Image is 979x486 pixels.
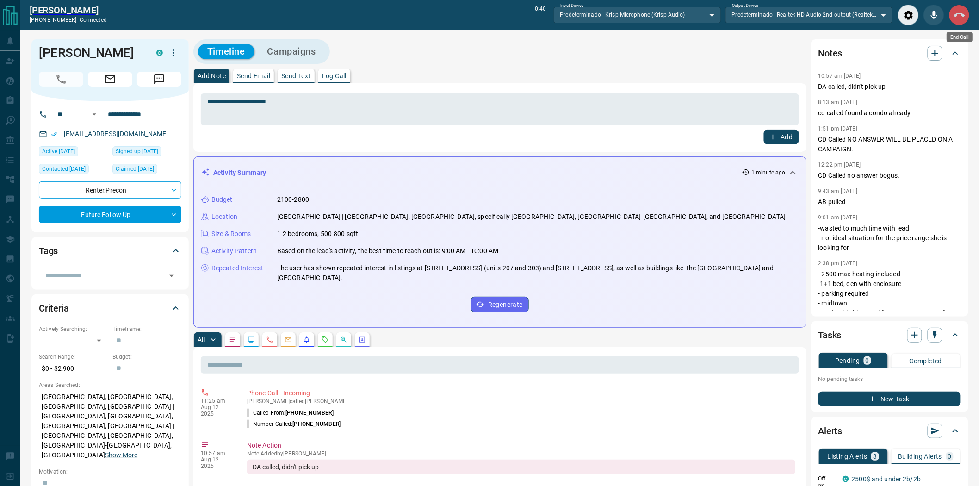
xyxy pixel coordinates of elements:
p: Log Call [322,73,347,79]
span: Contacted [DATE] [42,164,86,174]
div: Future Follow Up [39,206,181,223]
p: [GEOGRAPHIC_DATA] | [GEOGRAPHIC_DATA], [GEOGRAPHIC_DATA], specifically [GEOGRAPHIC_DATA], [GEOGRA... [277,212,786,222]
span: Active [DATE] [42,147,75,156]
h2: Tasks [818,328,842,343]
div: Tue Aug 12 2025 [39,146,108,159]
p: Based on the lead's activity, the best time to reach out is: 9:00 AM - 10:00 AM [277,246,498,256]
p: Add Note [198,73,226,79]
p: [PERSON_NAME] called [PERSON_NAME] [247,398,795,405]
div: Tue Aug 12 2025 [39,164,108,177]
button: Show More [105,450,137,460]
div: End Call [949,5,970,25]
p: Actively Searching: [39,325,108,333]
div: Tags [39,240,181,262]
h2: Alerts [818,424,843,438]
p: Called From: [247,409,334,417]
span: Call [39,72,83,87]
svg: Emails [285,336,292,343]
p: - 2500 max heating included -1+1 bed, den with enclosure - parking required - midtown - preferabl... [818,269,961,328]
p: DA called, didn't pick up [818,82,961,92]
div: Renter , Precon [39,181,181,199]
svg: Requests [322,336,329,343]
svg: Email Verified [51,131,57,137]
p: [PHONE_NUMBER] - [30,16,107,24]
span: [PHONE_NUMBER] [293,421,341,427]
a: 2500$ and under 2b/2b [852,475,921,483]
div: Sun Nov 13 2022 [112,146,181,159]
span: Email [88,72,132,87]
div: Sat Mar 15 2025 [112,164,181,177]
p: 0 [948,453,952,460]
p: Areas Searched: [39,381,181,389]
p: The user has shown repeated interest in listings at [STREET_ADDRESS] (units 207 and 303) and [STR... [277,263,799,283]
p: 2:38 pm [DATE] [818,260,858,267]
p: 2100-2800 [277,195,309,205]
div: Tasks [818,324,961,346]
h2: Notes [818,46,843,61]
p: Off [818,474,837,483]
h2: Criteria [39,301,69,316]
p: Send Email [237,73,270,79]
p: Repeated Interest [211,263,263,273]
svg: Listing Alerts [303,336,310,343]
div: condos.ca [843,476,849,482]
p: 10:57 am [DATE] [818,73,861,79]
p: $0 - $2,900 [39,361,108,376]
p: 1:51 pm [DATE] [818,125,858,132]
p: cd called found a condo already [818,108,961,118]
p: 1 minute ago [751,168,785,177]
button: Open [89,109,100,120]
p: Size & Rooms [211,229,251,239]
button: Timeline [198,44,254,59]
p: CD Called no answer bogus. [818,171,961,181]
h1: [PERSON_NAME] [39,45,143,60]
span: Signed up [DATE] [116,147,158,156]
div: Predeterminado - Krisp Microphone (Krisp Audio) [554,7,721,23]
h2: [PERSON_NAME] [30,5,107,16]
div: Activity Summary1 minute ago [201,164,799,181]
button: Regenerate [471,297,529,312]
button: New Task [818,392,961,406]
div: Alerts [818,420,961,442]
p: Aug 12 2025 [201,456,233,469]
p: All [198,336,205,343]
p: Pending [835,357,860,364]
svg: Notes [229,336,236,343]
svg: Opportunities [340,336,347,343]
svg: Agent Actions [359,336,366,343]
p: 3 [873,453,877,460]
p: Listing Alerts [828,453,868,460]
p: 1-2 bedrooms, 500-800 sqft [277,229,358,239]
div: Audio Settings [898,5,919,25]
p: Search Range: [39,353,108,361]
p: -wasted to much time with lead - not ideal situation for the price range she is looking for [818,224,961,253]
p: 12:22 pm [DATE] [818,162,861,168]
svg: Lead Browsing Activity [248,336,255,343]
p: No pending tasks [818,372,961,386]
p: 10:57 am [201,450,233,456]
div: Predeterminado - Realtek HD Audio 2nd output (Realtek(R) Audio) [725,7,892,23]
a: [EMAIL_ADDRESS][DOMAIN_NAME] [64,130,168,137]
div: Mute [923,5,944,25]
p: 9:43 am [DATE] [818,188,858,194]
p: 8:13 am [DATE] [818,99,858,106]
span: Claimed [DATE] [116,164,154,174]
div: condos.ca [156,50,163,56]
p: Budget [211,195,233,205]
p: 0:40 [535,5,546,25]
p: Aug 12 2025 [201,404,233,417]
span: connected [80,17,107,23]
span: Message [137,72,181,87]
p: Activity Summary [213,168,266,178]
div: Criteria [39,297,181,319]
p: Motivation: [39,467,181,476]
p: Phone Call - Incoming [247,388,795,398]
h2: Tags [39,243,58,258]
p: Note Action [247,441,795,450]
svg: Calls [266,336,273,343]
p: Send Text [281,73,311,79]
p: Number Called: [247,420,341,428]
p: [GEOGRAPHIC_DATA], [GEOGRAPHIC_DATA], [GEOGRAPHIC_DATA], [GEOGRAPHIC_DATA] | [GEOGRAPHIC_DATA], [... [39,389,181,463]
p: Budget: [112,353,181,361]
p: 11:25 am [201,398,233,404]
